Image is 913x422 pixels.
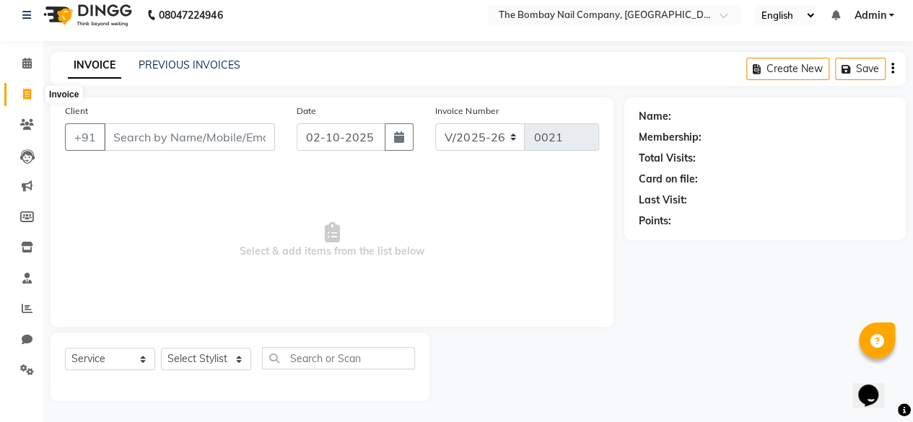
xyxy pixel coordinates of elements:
button: Create New [746,58,829,80]
input: Search by Name/Mobile/Email/Code [104,123,275,151]
label: Date [297,105,316,118]
a: INVOICE [68,53,121,79]
div: Card on file: [639,172,698,187]
button: +91 [65,123,105,151]
span: Admin [854,8,886,23]
label: Client [65,105,88,118]
button: Save [835,58,886,80]
span: Select & add items from the list below [65,168,599,312]
div: Membership: [639,130,702,145]
div: Total Visits: [639,151,696,166]
div: Points: [639,214,671,229]
iframe: chat widget [852,364,899,408]
a: PREVIOUS INVOICES [139,58,240,71]
div: Invoice [45,86,82,103]
label: Invoice Number [435,105,498,118]
div: Last Visit: [639,193,687,208]
input: Search or Scan [262,347,415,369]
div: Name: [639,109,671,124]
